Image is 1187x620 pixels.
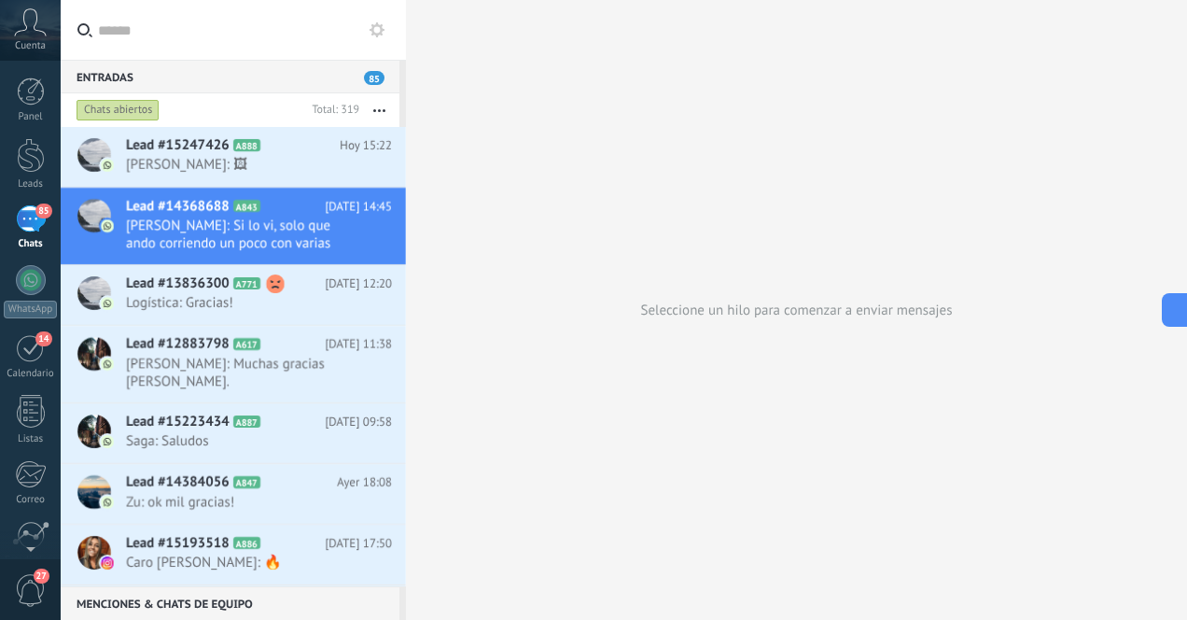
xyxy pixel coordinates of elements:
span: Lead #15193518 [126,534,230,553]
div: Total: 319 [304,101,359,120]
span: Hoy 15:22 [340,136,392,155]
div: Leads [4,178,58,190]
span: 14 [35,331,51,346]
span: Saga: Saludos [126,432,356,450]
a: Lead #15193518 A886 [DATE] 17:50 Caro [PERSON_NAME]: 🔥 [61,525,406,585]
span: Lead #14384056 [126,473,230,492]
a: Lead #13836300 A771 [DATE] 12:20 Logística: Gracias! [61,265,406,325]
img: com.amocrm.amocrmwa.svg [101,435,114,448]
div: Correo [4,494,58,506]
div: Calendario [4,368,58,380]
a: Lead #15223434 A887 [DATE] 09:58 Saga: Saludos [61,403,406,463]
span: A888 [233,139,260,151]
span: [PERSON_NAME]: Si lo vi, solo que ando corriendo un poco con varias cosas. Dame un par de días pa... [126,217,356,252]
img: com.amocrm.amocrmwa.svg [101,496,114,509]
span: [DATE] 17:50 [325,534,392,553]
img: com.amocrm.amocrmwa.svg [101,219,114,232]
div: Chats abiertos [77,99,160,121]
span: 27 [34,569,49,584]
span: Ayer 18:08 [337,473,392,492]
img: com.amocrm.amocrmwa.svg [101,159,114,172]
div: Panel [4,111,58,123]
a: Lead #12883798 A617 [DATE] 11:38 [PERSON_NAME]: Muchas gracias [PERSON_NAME]. [61,326,406,402]
span: Lead #15247426 [126,136,230,155]
span: A617 [233,338,260,350]
div: Entradas [61,60,399,93]
div: WhatsApp [4,301,57,318]
span: Zu: ok mil gracias! [126,493,356,511]
img: com.amocrm.amocrmwa.svg [101,297,114,310]
span: A847 [233,476,260,488]
span: A843 [233,200,260,212]
a: Lead #15247426 A888 Hoy 15:22 [PERSON_NAME]: 🖼 [61,127,406,187]
span: A886 [233,537,260,549]
span: Lead #15223434 [126,413,230,431]
span: Lead #12883798 [126,335,230,354]
span: Logística: Gracias! [126,294,356,312]
div: Chats [4,238,58,250]
span: [DATE] 12:20 [325,275,392,293]
div: Listas [4,433,58,445]
span: [PERSON_NAME]: 🖼 [126,156,356,174]
img: instagram.svg [101,557,114,570]
span: Lead #13836300 [126,275,230,293]
span: A771 [233,277,260,289]
span: Cuenta [15,40,46,52]
span: 85 [364,71,384,85]
img: com.amocrm.amocrmwa.svg [101,358,114,371]
span: Caro [PERSON_NAME]: 🔥 [126,554,356,571]
span: 85 [35,204,51,218]
span: [DATE] 09:58 [325,413,392,431]
a: Lead #14368688 A843 [DATE] 14:45 [PERSON_NAME]: Si lo vi, solo que ando corriendo un poco con var... [61,188,406,264]
span: Lead #14368688 [126,197,230,216]
button: Más [359,93,399,127]
a: Lead #14384056 A847 Ayer 18:08 Zu: ok mil gracias! [61,464,406,524]
span: [DATE] 11:38 [325,335,392,354]
span: [DATE] 14:45 [325,197,392,216]
span: A887 [233,416,260,428]
span: [PERSON_NAME]: Muchas gracias [PERSON_NAME]. [126,355,356,390]
div: Menciones & Chats de equipo [61,586,399,620]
